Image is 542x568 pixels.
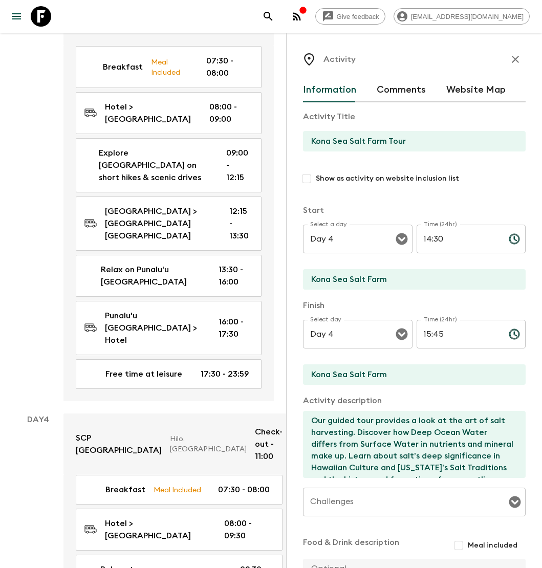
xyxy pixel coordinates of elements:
a: Hotel > [GEOGRAPHIC_DATA]08:00 - 09:00 [76,92,262,134]
p: 07:30 - 08:00 [218,484,270,496]
input: hh:mm [417,225,501,253]
p: Hotel > [GEOGRAPHIC_DATA] [105,101,193,125]
a: Relax on Punalu'u [GEOGRAPHIC_DATA]13:30 - 16:00 [76,255,262,297]
p: 08:00 - 09:00 [209,101,249,125]
p: Hilo, [GEOGRAPHIC_DATA] [170,434,247,454]
p: 08:00 - 09:30 [224,517,270,542]
p: Hotel > [GEOGRAPHIC_DATA] [105,517,208,542]
button: Open [395,327,409,341]
p: Activity description [303,395,526,407]
p: 17:30 - 23:59 [201,368,249,380]
a: BreakfastMeal Included07:30 - 08:00 [76,46,262,88]
span: Meal included [468,540,517,551]
p: 12:15 - 13:30 [229,205,249,242]
label: Time (24hr) [424,220,457,229]
p: Meal Included [154,484,201,495]
a: Explore [GEOGRAPHIC_DATA] on short hikes & scenic drives09:00 - 12:15 [76,138,262,192]
button: Choose time, selected time is 3:45 PM [504,324,525,344]
p: Activity [323,53,356,65]
button: Information [303,78,356,102]
p: [GEOGRAPHIC_DATA] > [GEOGRAPHIC_DATA] [GEOGRAPHIC_DATA] [105,205,213,242]
a: Free time at leisure17:30 - 23:59 [76,359,262,389]
p: Explore [GEOGRAPHIC_DATA] on short hikes & scenic drives [99,147,210,184]
button: Website Map [446,78,506,102]
p: 07:30 - 08:00 [206,55,249,79]
a: BreakfastMeal Included07:30 - 08:00 [76,475,283,505]
p: Breakfast [105,484,145,496]
p: Punalu'u [GEOGRAPHIC_DATA] > Hotel [105,310,202,346]
span: Give feedback [331,13,385,20]
input: hh:mm [417,320,501,348]
p: Finish [303,299,526,312]
div: [EMAIL_ADDRESS][DOMAIN_NAME] [394,8,530,25]
p: Day 4 [12,413,63,426]
p: 16:00 - 17:30 [219,316,249,340]
p: Start [303,204,526,216]
p: Free time at leisure [105,368,182,380]
button: Open [508,495,522,509]
button: menu [6,6,27,27]
a: [GEOGRAPHIC_DATA] > [GEOGRAPHIC_DATA] [GEOGRAPHIC_DATA]12:15 - 13:30 [76,196,262,251]
textarea: Our guided tour provides a look at the art of salt harvesting. Discover how Deep Ocean Water diff... [303,411,517,478]
p: Activity Title [303,111,526,123]
p: Check-out - 11:00 [255,426,283,463]
label: Time (24hr) [424,315,457,324]
input: Start Location [303,269,517,290]
p: Relax on Punalu'u [GEOGRAPHIC_DATA] [101,264,202,288]
span: Show as activity on website inclusion list [316,173,459,184]
input: E.g Hozuagawa boat tour [303,131,517,151]
p: Food & Drink description [303,536,399,555]
a: SCP [GEOGRAPHIC_DATA]Hilo, [GEOGRAPHIC_DATA]Check-out - 11:00 [63,413,295,475]
label: Select a day [310,220,346,229]
input: End Location (leave blank if same as Start) [303,364,517,385]
a: Give feedback [315,8,385,25]
a: Punalu'u [GEOGRAPHIC_DATA] > Hotel16:00 - 17:30 [76,301,262,355]
button: Comments [377,78,426,102]
span: [EMAIL_ADDRESS][DOMAIN_NAME] [405,13,529,20]
button: Choose time, selected time is 2:30 PM [504,229,525,249]
label: Select day [310,315,341,324]
button: search adventures [258,6,278,27]
button: Open [395,232,409,246]
a: Hotel > [GEOGRAPHIC_DATA]08:00 - 09:30 [76,509,283,551]
p: Meal Included [151,56,190,78]
p: Breakfast [103,61,143,73]
p: 09:00 - 12:15 [226,147,249,184]
p: SCP [GEOGRAPHIC_DATA] [76,432,162,456]
p: 13:30 - 16:00 [219,264,249,288]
